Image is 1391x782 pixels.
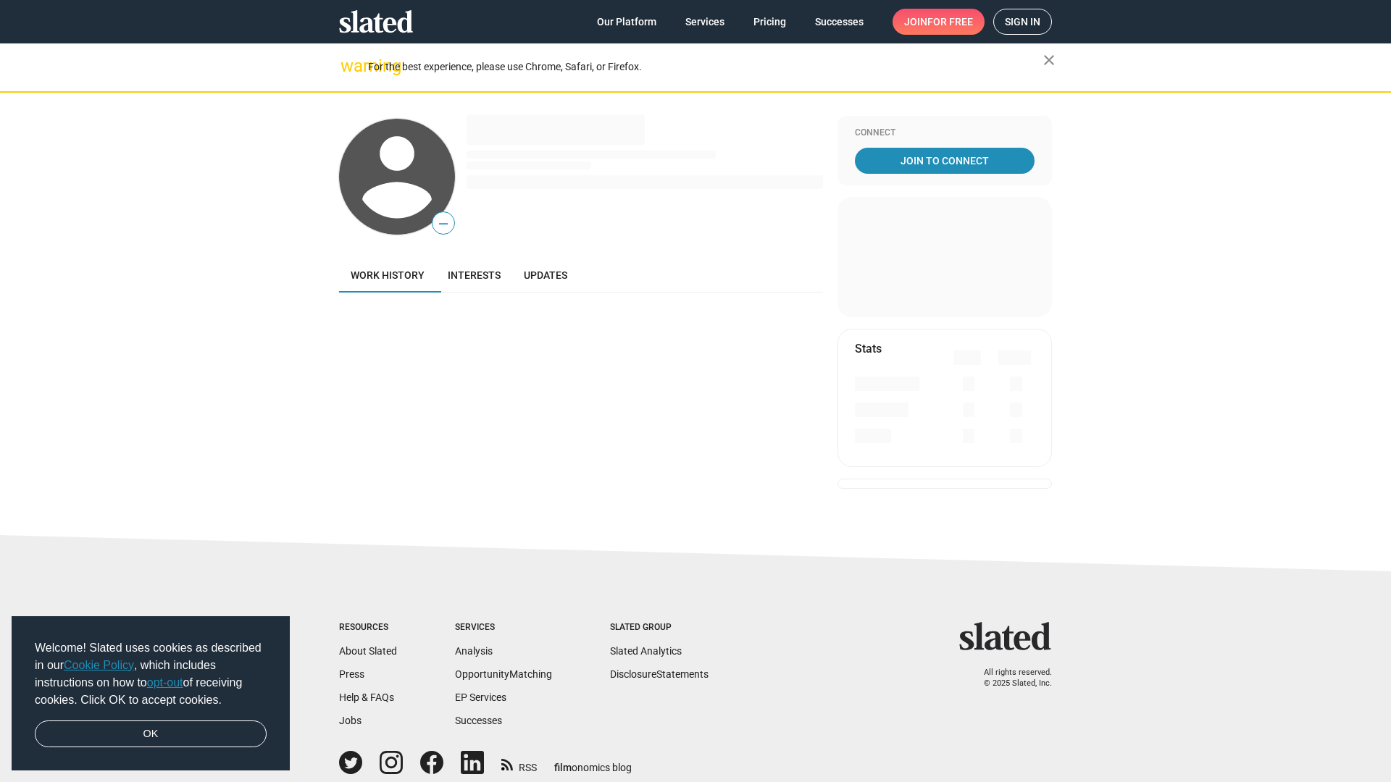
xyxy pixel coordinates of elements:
[341,57,358,75] mat-icon: warning
[436,258,512,293] a: Interests
[455,645,493,657] a: Analysis
[610,622,709,634] div: Slated Group
[35,720,267,748] a: dismiss cookie message
[1040,51,1058,69] mat-icon: close
[610,668,709,680] a: DisclosureStatements
[610,645,682,657] a: Slated Analytics
[433,214,454,233] span: —
[64,659,134,671] a: Cookie Policy
[893,9,985,35] a: Joinfor free
[35,639,267,709] span: Welcome! Slated uses cookies as described in our , which includes instructions on how to of recei...
[368,57,1043,77] div: For the best experience, please use Chrome, Safari, or Firefox.
[455,668,552,680] a: OpportunityMatching
[753,9,786,35] span: Pricing
[554,749,632,775] a: filmonomics blog
[685,9,724,35] span: Services
[904,9,973,35] span: Join
[448,269,501,281] span: Interests
[855,127,1035,139] div: Connect
[927,9,973,35] span: for free
[803,9,875,35] a: Successes
[674,9,736,35] a: Services
[339,622,397,634] div: Resources
[524,269,567,281] span: Updates
[339,668,364,680] a: Press
[339,645,397,657] a: About Slated
[585,9,668,35] a: Our Platform
[455,691,506,703] a: EP Services
[554,762,572,773] span: film
[855,341,882,356] mat-card-title: Stats
[1005,9,1040,34] span: Sign in
[339,715,362,726] a: Jobs
[815,9,864,35] span: Successes
[855,148,1035,174] a: Join To Connect
[339,691,394,703] a: Help & FAQs
[455,715,502,726] a: Successes
[512,258,579,293] a: Updates
[12,616,290,771] div: cookieconsent
[147,676,183,689] a: opt-out
[501,752,537,775] a: RSS
[351,269,425,281] span: Work history
[339,258,436,293] a: Work history
[858,148,1032,174] span: Join To Connect
[742,9,798,35] a: Pricing
[969,668,1052,689] p: All rights reserved. © 2025 Slated, Inc.
[455,622,552,634] div: Services
[597,9,656,35] span: Our Platform
[993,9,1052,35] a: Sign in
